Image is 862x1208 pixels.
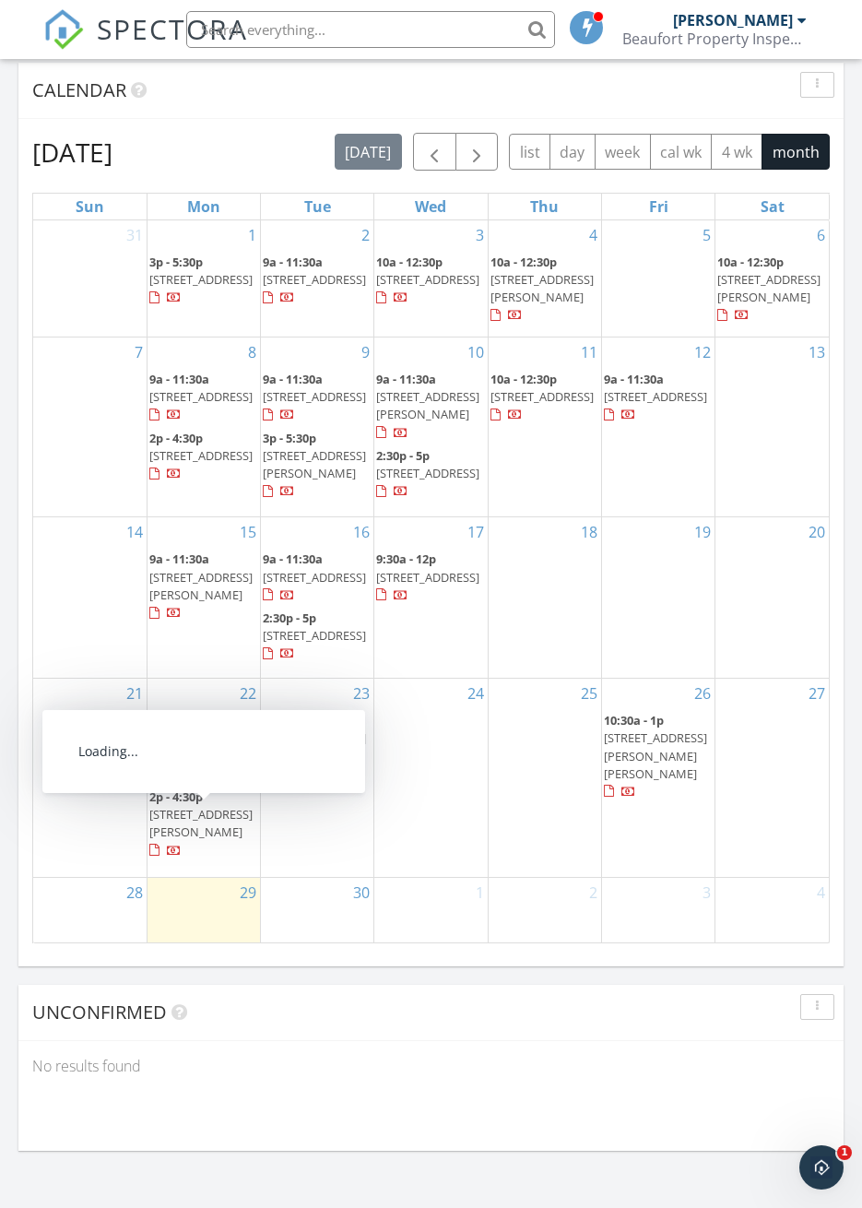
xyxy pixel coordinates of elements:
td: Go to September 25, 2025 [488,679,601,878]
td: Go to September 18, 2025 [488,517,601,679]
a: 9a - 11:30a [STREET_ADDRESS][PERSON_NAME] [149,549,258,624]
td: Go to September 19, 2025 [601,517,714,679]
a: Wednesday [411,194,450,219]
td: Go to September 4, 2025 [488,220,601,338]
a: 2:30p - 5p [STREET_ADDRESS] [376,447,479,499]
a: Go to September 9, 2025 [358,338,373,367]
span: [STREET_ADDRESS] [376,569,479,586]
button: day [549,134,596,170]
a: Go to September 10, 2025 [464,338,488,367]
a: Thursday [526,194,562,219]
span: 9a - 11:30a [604,371,664,387]
button: 4 wk [711,134,762,170]
td: Go to September 2, 2025 [261,220,374,338]
td: Go to October 3, 2025 [601,878,714,942]
span: [STREET_ADDRESS][PERSON_NAME][PERSON_NAME] [604,729,707,781]
button: list [509,134,550,170]
span: 9a - 11:30a [263,371,323,387]
span: [STREET_ADDRESS] [149,388,253,405]
td: Go to October 1, 2025 [374,878,488,942]
td: Go to August 31, 2025 [33,220,147,338]
a: Go to September 12, 2025 [691,338,714,367]
a: Go to September 25, 2025 [577,679,601,708]
a: 9a - 11:30a 1507 [PERSON_NAME][GEOGRAPHIC_DATA] [149,710,258,786]
button: week [595,134,651,170]
a: Sunday [72,194,108,219]
a: 2:30p - 5p [STREET_ADDRESS] [263,610,366,661]
a: 9a - 11:30a [STREET_ADDRESS] [263,549,372,607]
a: Go to September 21, 2025 [123,679,147,708]
a: Go to September 19, 2025 [691,517,714,547]
a: Monday [183,194,224,219]
span: [STREET_ADDRESS][PERSON_NAME] [149,569,253,603]
a: 9a - 11:30a [STREET_ADDRESS] [263,369,372,427]
td: Go to September 12, 2025 [601,338,714,517]
td: Go to September 6, 2025 [715,220,829,338]
a: Saturday [757,194,788,219]
span: [STREET_ADDRESS] [149,447,253,464]
a: 9a - 11:30a [STREET_ADDRESS][PERSON_NAME] [376,371,479,441]
td: Go to September 20, 2025 [715,517,829,679]
a: SPECTORA [43,25,248,64]
a: Go to September 26, 2025 [691,679,714,708]
span: 1507 [PERSON_NAME][GEOGRAPHIC_DATA] [149,712,266,764]
span: [STREET_ADDRESS][PERSON_NAME] [149,806,253,840]
span: 9a - 11:30a [149,551,209,567]
td: Go to September 1, 2025 [147,220,260,338]
td: Go to September 9, 2025 [261,338,374,517]
td: Go to September 3, 2025 [374,220,488,338]
span: 9a - 11:30a [376,371,436,387]
a: 9a - 11:30a [STREET_ADDRESS][PERSON_NAME] [263,712,366,782]
a: 9a - 11:30a [STREET_ADDRESS] [263,551,366,602]
td: Go to September 26, 2025 [601,679,714,878]
a: 3p - 5:30p [STREET_ADDRESS][PERSON_NAME] [263,428,372,503]
span: 9a - 11:30a [263,254,323,270]
a: Go to August 31, 2025 [123,220,147,250]
span: Unconfirmed [32,1000,167,1024]
span: [STREET_ADDRESS] [263,627,366,644]
a: 2p - 4:30p [STREET_ADDRESS] [149,430,253,481]
a: Go to September 15, 2025 [236,517,260,547]
td: Go to September 11, 2025 [488,338,601,517]
a: 3p - 5:30p [STREET_ADDRESS] [149,252,258,310]
a: Go to September 30, 2025 [349,878,373,907]
button: [DATE] [335,134,402,170]
span: 10a - 12:30p [490,254,557,270]
a: Go to September 29, 2025 [236,878,260,907]
td: Go to September 22, 2025 [147,679,260,878]
button: Next month [455,133,499,171]
a: 10a - 12:30p [STREET_ADDRESS][PERSON_NAME] [490,254,594,324]
td: Go to September 29, 2025 [147,878,260,942]
button: cal wk [650,134,713,170]
a: 2:30p - 5p [STREET_ADDRESS] [263,608,372,666]
a: 2p - 4:30p [STREET_ADDRESS][PERSON_NAME] [149,787,258,862]
span: 2p - 4:30p [149,788,203,805]
span: 2:30p - 5p [263,610,316,626]
a: Go to September 2, 2025 [358,220,373,250]
span: SPECTORA [97,9,248,48]
a: Go to October 1, 2025 [472,878,488,907]
a: Go to October 3, 2025 [699,878,714,907]
span: 10a - 12:30p [717,254,784,270]
a: 10a - 12:30p [STREET_ADDRESS] [376,254,479,305]
a: 2p - 4:30p [STREET_ADDRESS] [149,428,258,486]
span: [STREET_ADDRESS] [490,388,594,405]
a: 2:30p - 5p [STREET_ADDRESS] [376,445,485,503]
button: month [762,134,830,170]
span: [STREET_ADDRESS] [149,271,253,288]
span: [STREET_ADDRESS] [263,569,366,586]
span: [STREET_ADDRESS][PERSON_NAME] [717,271,821,305]
td: Go to September 16, 2025 [261,517,374,679]
span: 3p - 5:30p [263,430,316,446]
a: 9:30a - 12p [STREET_ADDRESS] [376,549,485,607]
span: 1 [837,1145,852,1160]
td: Go to October 2, 2025 [488,878,601,942]
a: 3p - 5:30p [STREET_ADDRESS][PERSON_NAME] [263,430,366,500]
span: [STREET_ADDRESS] [376,271,479,288]
td: Go to September 17, 2025 [374,517,488,679]
a: Go to September 16, 2025 [349,517,373,547]
a: 9a - 11:30a [STREET_ADDRESS][PERSON_NAME] [376,369,485,444]
a: Go to September 5, 2025 [699,220,714,250]
iframe: Intercom live chat [799,1145,844,1190]
a: 9a - 11:30a [STREET_ADDRESS][PERSON_NAME] [263,710,372,786]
